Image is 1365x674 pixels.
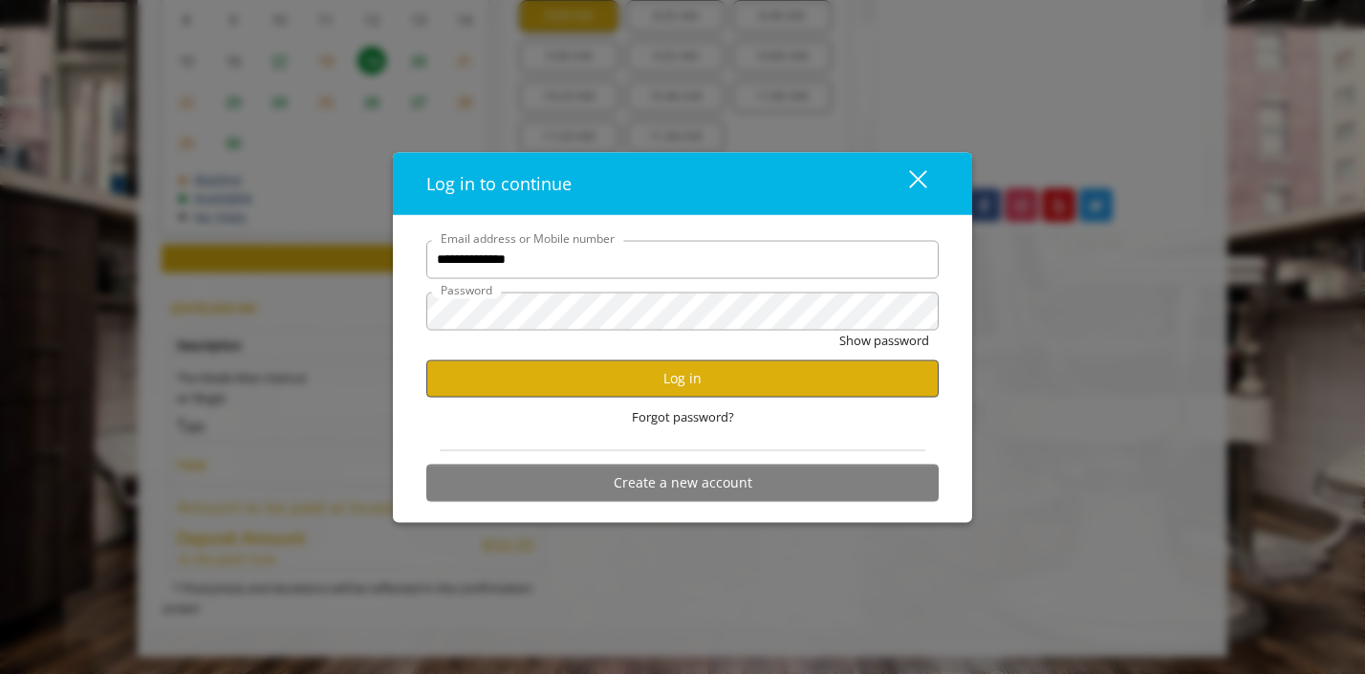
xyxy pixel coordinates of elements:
[431,228,624,247] label: Email address or Mobile number
[426,359,939,397] button: Log in
[839,330,929,350] button: Show password
[426,464,939,501] button: Create a new account
[426,240,939,278] input: Email address or Mobile number
[426,292,939,330] input: Password
[887,169,925,198] div: close dialog
[632,406,734,426] span: Forgot password?
[874,163,939,203] button: close dialog
[426,171,572,194] span: Log in to continue
[431,280,502,298] label: Password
